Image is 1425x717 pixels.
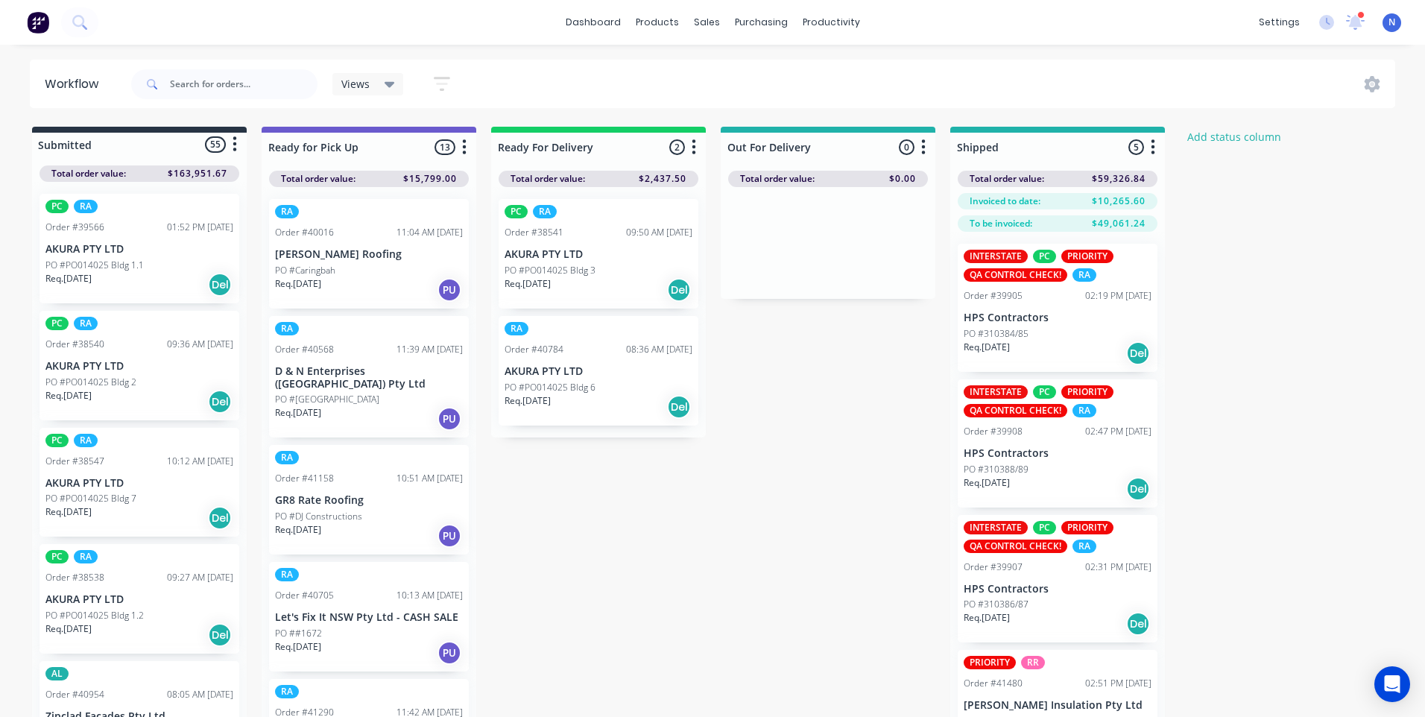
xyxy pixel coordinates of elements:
[45,571,104,584] div: Order #38538
[45,317,69,330] div: PC
[275,627,322,640] p: PO ##1672
[628,11,686,34] div: products
[45,505,92,519] p: Req. [DATE]
[970,217,1032,230] span: To be invoiced:
[51,167,126,180] span: Total order value:
[1085,677,1151,690] div: 02:51 PM [DATE]
[208,273,232,297] div: Del
[74,317,98,330] div: RA
[167,338,233,351] div: 09:36 AM [DATE]
[269,562,469,672] div: RAOrder #4070510:13 AM [DATE]Let's Fix It NSW Pty Ltd - CASH SALEPO ##1672Req.[DATE]PU
[275,510,362,523] p: PO #DJ Constructions
[1092,217,1146,230] span: $49,061.24
[964,425,1023,438] div: Order #39908
[958,379,1157,508] div: INTERSTATEPCPRIORITYQA CONTROL CHECK!RAOrder #3990802:47 PM [DATE]HPS ContractorsPO #310388/89Req...
[208,506,232,530] div: Del
[1251,11,1307,34] div: settings
[505,226,563,239] div: Order #38541
[964,385,1028,399] div: INTERSTATE
[74,200,98,213] div: RA
[1126,612,1150,636] div: Del
[396,472,463,485] div: 10:51 AM [DATE]
[45,389,92,402] p: Req. [DATE]
[40,311,239,420] div: PCRAOrder #3854009:36 AM [DATE]AKURA PTY LTDPO #PO014025 Bldg 2Req.[DATE]Del
[437,524,461,548] div: PU
[275,322,299,335] div: RA
[964,289,1023,303] div: Order #39905
[275,226,334,239] div: Order #40016
[964,560,1023,574] div: Order #39907
[208,623,232,647] div: Del
[45,272,92,285] p: Req. [DATE]
[964,598,1029,611] p: PO #310386/87
[686,11,727,34] div: sales
[275,277,321,291] p: Req. [DATE]
[45,593,233,606] p: AKURA PTY LTD
[45,338,104,351] div: Order #38540
[1061,385,1113,399] div: PRIORITY
[275,685,299,698] div: RA
[958,244,1157,372] div: INTERSTATEPCPRIORITYQA CONTROL CHECK!RAOrder #3990502:19 PM [DATE]HPS ContractorsPO #310384/85Req...
[275,205,299,218] div: RA
[275,568,299,581] div: RA
[281,172,356,186] span: Total order value:
[1126,477,1150,501] div: Del
[269,316,469,438] div: RAOrder #4056811:39 AM [DATE]D & N Enterprises ([GEOGRAPHIC_DATA]) Pty LtdPO #[GEOGRAPHIC_DATA]Re...
[1033,385,1056,399] div: PC
[505,343,563,356] div: Order #40784
[1085,560,1151,574] div: 02:31 PM [DATE]
[626,343,692,356] div: 08:36 AM [DATE]
[275,523,321,537] p: Req. [DATE]
[74,550,98,563] div: RA
[45,492,136,505] p: PO #PO014025 Bldg 7
[1033,521,1056,534] div: PC
[1072,268,1096,282] div: RA
[964,341,1010,354] p: Req. [DATE]
[889,172,916,186] span: $0.00
[167,688,233,701] div: 08:05 AM [DATE]
[1061,250,1113,263] div: PRIORITY
[1085,289,1151,303] div: 02:19 PM [DATE]
[505,322,528,335] div: RA
[1092,195,1146,208] span: $10,265.60
[505,264,595,277] p: PO #PO014025 Bldg 3
[45,434,69,447] div: PC
[45,259,144,272] p: PO #PO014025 Bldg 1.1
[45,550,69,563] div: PC
[964,404,1067,417] div: QA CONTROL CHECK!
[1021,656,1045,669] div: RR
[964,312,1151,324] p: HPS Contractors
[1126,341,1150,365] div: Del
[275,406,321,420] p: Req. [DATE]
[170,69,317,99] input: Search for orders...
[74,434,98,447] div: RA
[403,172,457,186] span: $15,799.00
[396,589,463,602] div: 10:13 AM [DATE]
[437,641,461,665] div: PU
[275,248,463,261] p: [PERSON_NAME] Roofing
[740,172,815,186] span: Total order value:
[1033,250,1056,263] div: PC
[964,463,1029,476] p: PO #310388/89
[45,477,233,490] p: AKURA PTY LTD
[499,316,698,426] div: RAOrder #4078408:36 AM [DATE]AKURA PTY LTDPO #PO014025 Bldg 6Req.[DATE]Del
[275,365,463,391] p: D & N Enterprises ([GEOGRAPHIC_DATA]) Pty Ltd
[505,277,551,291] p: Req. [DATE]
[275,589,334,602] div: Order #40705
[45,360,233,373] p: AKURA PTY LTD
[45,609,144,622] p: PO #PO014025 Bldg 1.2
[167,221,233,234] div: 01:52 PM [DATE]
[45,221,104,234] div: Order #39566
[45,75,106,93] div: Workflow
[964,656,1016,669] div: PRIORITY
[795,11,868,34] div: productivity
[45,667,69,680] div: AL
[208,390,232,414] div: Del
[437,278,461,302] div: PU
[275,264,335,277] p: PO #Caringbah
[275,393,379,406] p: PO #[GEOGRAPHIC_DATA]
[437,407,461,431] div: PU
[505,394,551,408] p: Req. [DATE]
[40,544,239,654] div: PCRAOrder #3853809:27 AM [DATE]AKURA PTY LTDPO #PO014025 Bldg 1.2Req.[DATE]Del
[505,248,692,261] p: AKURA PTY LTD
